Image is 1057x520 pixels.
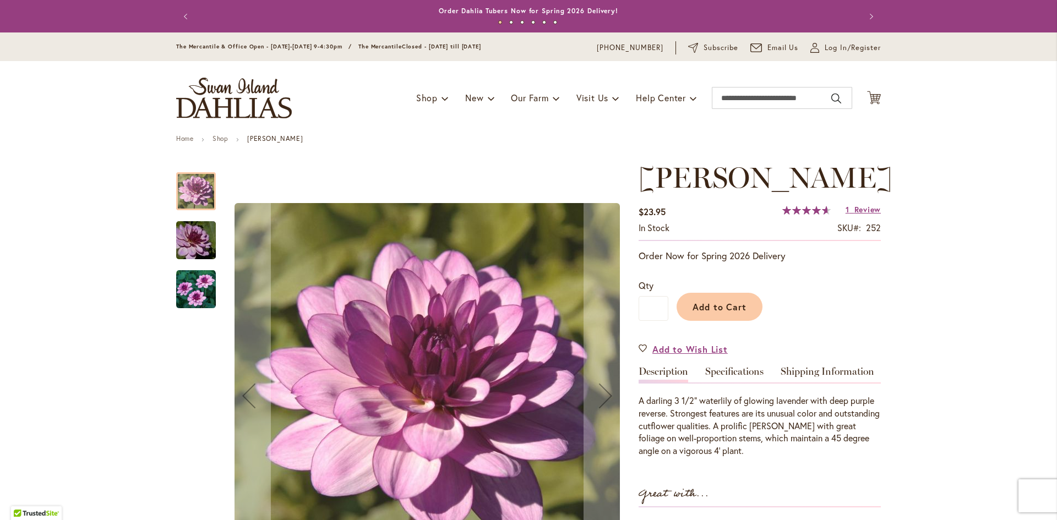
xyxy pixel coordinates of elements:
[639,249,881,262] p: Order Now for Spring 2026 Delivery
[693,301,747,313] span: Add to Cart
[176,270,216,309] img: LAUREN MICHELE
[576,92,608,103] span: Visit Us
[639,343,728,355] a: Add to Wish List
[750,42,799,53] a: Email Us
[639,280,653,291] span: Qty
[416,92,438,103] span: Shop
[652,343,728,355] span: Add to Wish List
[639,366,688,382] a: Description
[810,42,881,53] a: Log In/Register
[439,7,618,15] a: Order Dahlia Tubers Now for Spring 2026 Delivery!
[156,214,236,267] img: LAUREN MICHELE
[520,20,524,24] button: 3 of 6
[705,366,764,382] a: Specifications
[176,78,292,118] a: store logo
[213,134,228,143] a: Shop
[837,222,861,233] strong: SKU
[639,206,666,217] span: $23.95
[704,42,738,53] span: Subscribe
[767,42,799,53] span: Email Us
[639,485,709,503] strong: Great with...
[542,20,546,24] button: 5 of 6
[465,92,483,103] span: New
[176,161,227,210] div: LAUREN MICHELE
[782,206,831,215] div: 93%
[677,293,762,321] button: Add to Cart
[639,366,881,457] div: Detailed Product Info
[639,395,881,457] div: A darling 3 1/2" waterlily of glowing lavender with deep purple reverse. Strongest features are i...
[866,222,881,234] div: 252
[511,92,548,103] span: Our Farm
[846,204,881,215] a: 1 Review
[247,134,303,143] strong: [PERSON_NAME]
[846,204,849,215] span: 1
[859,6,881,28] button: Next
[639,222,669,233] span: In stock
[176,259,216,308] div: LAUREN MICHELE
[854,204,881,215] span: Review
[176,6,198,28] button: Previous
[498,20,502,24] button: 1 of 6
[688,42,738,53] a: Subscribe
[402,43,481,50] span: Closed - [DATE] till [DATE]
[509,20,513,24] button: 2 of 6
[781,366,874,382] a: Shipping Information
[639,222,669,234] div: Availability
[636,92,686,103] span: Help Center
[597,42,663,53] a: [PHONE_NUMBER]
[8,481,39,512] iframe: Launch Accessibility Center
[825,42,881,53] span: Log In/Register
[176,210,227,259] div: LAUREN MICHELE
[531,20,535,24] button: 4 of 6
[639,160,892,195] span: [PERSON_NAME]
[176,134,193,143] a: Home
[553,20,557,24] button: 6 of 6
[176,43,402,50] span: The Mercantile & Office Open - [DATE]-[DATE] 9-4:30pm / The Mercantile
